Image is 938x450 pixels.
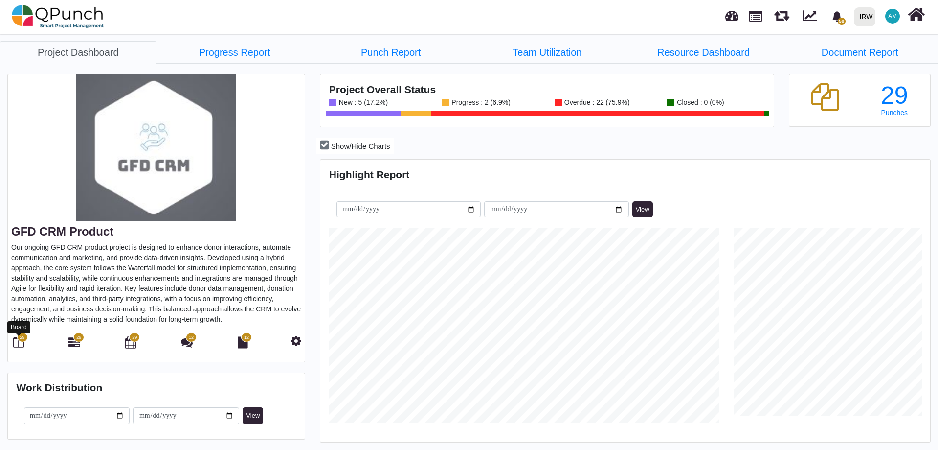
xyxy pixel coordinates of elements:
div: Progress : 2 (6.9%) [449,99,511,106]
svg: bell fill [832,11,842,22]
a: Team Utilization [469,41,625,64]
div: Closed : 0 (0%) [674,99,724,106]
span: Show/Hide Charts [331,142,390,150]
span: Dashboard [725,6,738,21]
i: Gantt [68,336,80,348]
span: Asad Malik [885,9,900,24]
span: 12 [244,334,249,341]
li: GFD CRM Product [469,41,625,63]
button: View [632,201,653,218]
i: Project Settings [291,335,301,347]
h4: Highlight Report [329,168,922,181]
span: 29 [76,334,81,341]
button: Show/Hide Charts [316,138,394,155]
div: New : 5 (17.2%) [336,99,388,106]
h4: Project Overall Status [329,83,765,95]
span: 29 [132,334,137,341]
span: 58 [838,18,846,25]
i: Home [908,5,925,24]
a: Resource Dashboard [625,41,782,64]
i: Punch Discussion [181,336,193,348]
div: IRW [860,8,873,25]
div: Overdue : 22 (75.9%) [562,99,630,106]
a: 29 [68,340,80,348]
button: View [243,407,263,424]
span: Punches [881,109,908,117]
div: 29 [867,83,921,108]
div: Board [7,321,30,333]
i: Document Library [238,336,248,348]
a: bell fill58 [826,0,850,31]
a: GFD CRM Product [11,225,113,238]
span: AM [888,13,897,19]
p: Our ongoing GFD CRM product project is designed to enhance donor interactions, automate communica... [11,242,301,325]
a: IRW [849,0,879,33]
span: Releases [774,5,789,21]
a: Document Report [782,41,938,64]
span: Projects [749,6,762,22]
div: Notification [828,7,846,25]
img: qpunch-sp.fa6292f.png [12,2,104,31]
div: Dynamic Report [798,0,826,33]
span: 12 [189,334,194,341]
a: Punch Report [313,41,469,64]
a: Progress Report [156,41,313,64]
a: 29 Punches [867,83,921,117]
h4: Work Distribution [17,381,296,394]
a: AM [879,0,906,32]
span: 29 [20,334,24,341]
i: Calendar [125,336,136,348]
